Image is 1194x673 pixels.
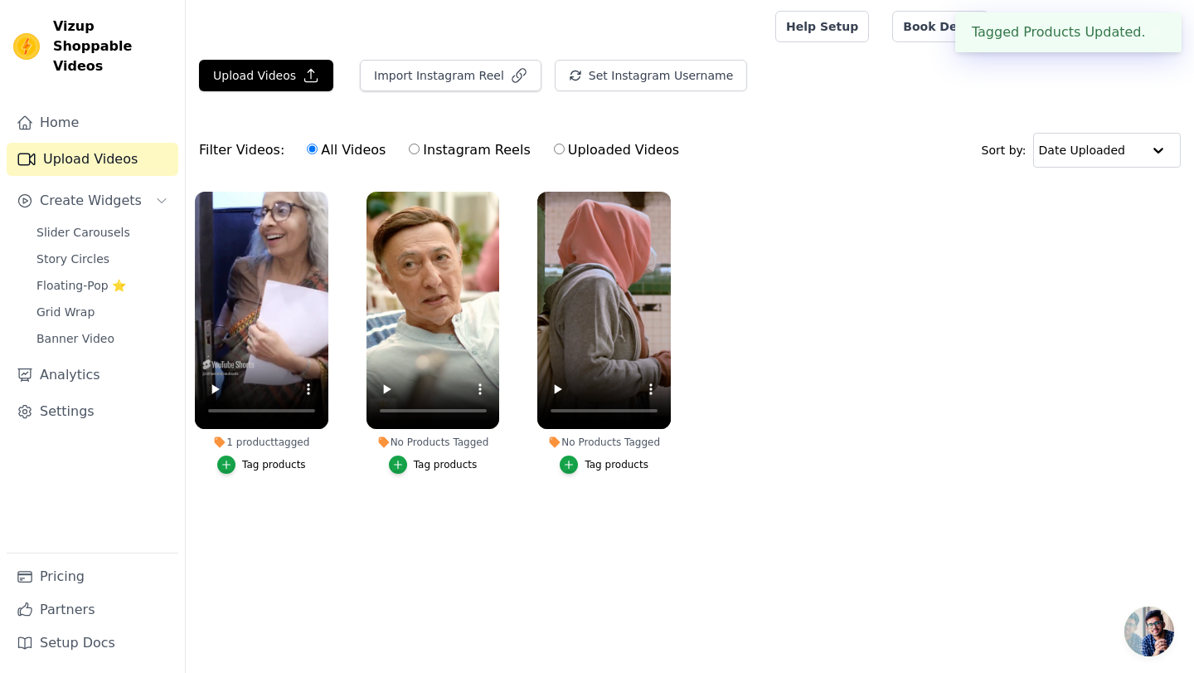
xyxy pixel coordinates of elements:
[553,139,680,161] label: Uploaded Videos
[7,106,178,139] a: Home
[36,251,109,267] span: Story Circles
[585,458,648,471] div: Tag products
[217,456,306,474] button: Tag products
[7,627,178,660] a: Setup Docs
[955,12,1182,52] div: Tagged Products Updated.
[7,184,178,217] button: Create Widgets
[7,593,178,627] a: Partners
[199,131,688,169] div: Filter Videos:
[27,247,178,271] a: Story Circles
[36,330,114,347] span: Banner Video
[554,144,565,154] input: Uploaded Videos
[7,560,178,593] a: Pricing
[1002,12,1181,41] button: A ALITA NUTRACEUTICALS
[537,436,671,449] div: No Products Tagged
[53,17,172,76] span: Vizup Shoppable Videos
[7,143,178,176] a: Upload Videos
[892,11,988,42] a: Book Demo
[555,60,747,91] button: Set Instagram Username
[408,139,531,161] label: Instagram Reels
[27,327,178,350] a: Banner Video
[36,304,95,320] span: Grid Wrap
[27,221,178,244] a: Slider Carousels
[27,300,178,324] a: Grid Wrap
[13,33,40,60] img: Vizup
[360,60,541,91] button: Import Instagram Reel
[414,458,478,471] div: Tag products
[7,358,178,392] a: Analytics
[242,458,306,471] div: Tag products
[36,224,130,241] span: Slider Carousels
[195,436,328,449] div: 1 product tagged
[775,11,869,42] a: Help Setup
[36,277,126,294] span: Floating-Pop ⭐
[1124,607,1174,656] div: Open chat
[409,144,420,154] input: Instagram Reels
[306,139,386,161] label: All Videos
[307,144,318,154] input: All Videos
[7,395,178,428] a: Settings
[27,274,178,297] a: Floating-Pop ⭐
[199,60,333,91] button: Upload Videos
[389,456,478,474] button: Tag products
[40,191,142,211] span: Create Widgets
[982,133,1182,168] div: Sort by:
[1146,22,1165,42] button: Close
[366,436,500,449] div: No Products Tagged
[560,456,648,474] button: Tag products
[1028,12,1181,41] p: ALITA NUTRACEUTICALS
